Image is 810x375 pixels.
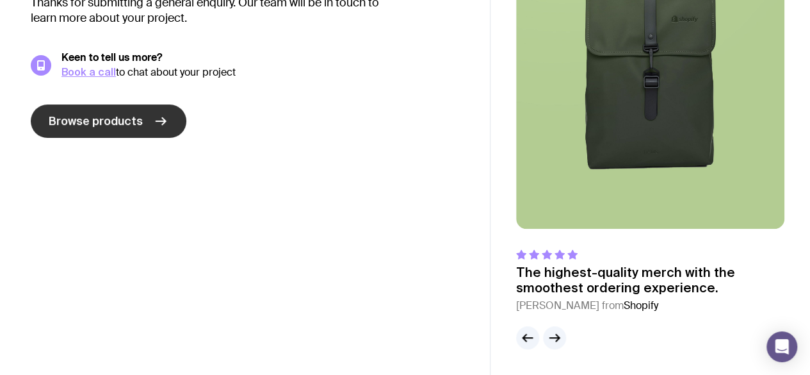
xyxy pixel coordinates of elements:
span: Shopify [624,299,658,312]
h5: Keen to tell us more? [61,51,459,64]
a: Browse products [31,104,186,138]
span: Browse products [49,113,143,129]
p: The highest-quality merch with the smoothest ordering experience. [516,265,784,296]
div: to chat about your project [61,65,459,79]
a: Book a call [61,66,116,78]
cite: [PERSON_NAME] from [516,298,784,313]
div: Open Intercom Messenger [766,331,797,362]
